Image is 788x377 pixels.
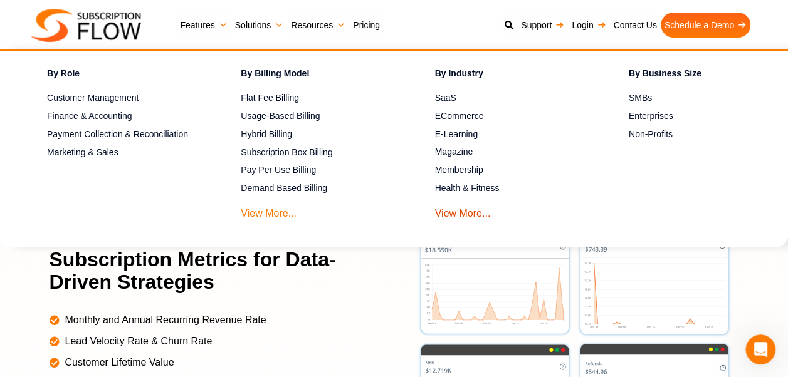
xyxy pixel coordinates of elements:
a: Hybrid Billing [241,127,391,142]
a: Pay Per Use Billing [241,163,391,178]
a: Schedule a Demo [661,13,750,38]
a: Membership [435,163,585,178]
a: E-Learning [435,127,585,142]
a: Login [568,13,609,38]
span: Monthly and Annual Recurring Revenue Rate [62,312,266,328]
span: E-Learning [435,128,478,141]
a: Pricing [349,13,384,38]
h4: By Industry [435,66,585,85]
span: Customer Management [47,91,139,105]
a: Support [517,13,568,38]
a: Resources [287,13,349,38]
h4: By Business Size [629,66,779,85]
a: Features [176,13,231,38]
span: Customer Lifetime Value [62,355,174,370]
a: Health & Fitness [435,181,585,196]
iframe: Intercom live chat [745,334,775,364]
a: Flat Fee Billing [241,91,391,106]
a: Customer Management [47,91,197,106]
a: Non-Profits [629,127,779,142]
a: SaaS [435,91,585,106]
a: SMBs [629,91,779,106]
span: SMBs [629,91,652,105]
h4: By Billing Model [241,66,391,85]
h2: Minimize Revenue Leakage Subscription Metrics for Data-Driven Strategies [50,225,379,294]
span: SaaS [435,91,456,105]
a: Demand Based Billing [241,181,391,196]
span: Hybrid Billing [241,128,292,141]
span: Payment Collection & Reconciliation [47,128,188,141]
a: Solutions [231,13,288,38]
a: Finance & Accounting [47,108,197,123]
a: View More... [435,199,491,222]
span: ECommerce [435,110,484,123]
a: Marketing & Sales [47,145,197,160]
a: Payment Collection & Reconciliation [47,127,197,142]
h4: By Role [47,66,197,85]
span: Enterprises [629,110,673,123]
span: Finance & Accounting [47,110,132,123]
img: Subscriptionflow [31,9,141,42]
a: Magazine [435,145,585,160]
span: Flat Fee Billing [241,91,299,105]
span: Subscription Box Billing [241,146,332,159]
a: Contact Us [609,13,660,38]
span: Non-Profits [629,128,673,141]
a: ECommerce [435,108,585,123]
a: View More... [241,199,297,222]
span: Marketing & Sales [47,146,118,159]
a: Subscription Box Billing [241,145,391,160]
span: Lead Velocity Rate & Churn Rate [62,334,213,349]
a: Enterprises [629,108,779,123]
span: Usage-Based Billing [241,110,320,123]
a: Usage-Based Billing [241,108,391,123]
